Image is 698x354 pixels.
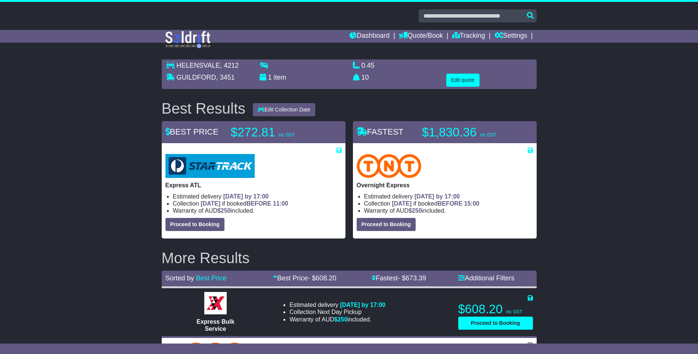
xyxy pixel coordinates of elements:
[362,62,375,69] span: 0.45
[158,100,249,117] div: Best Results
[196,274,227,282] a: Best Price
[177,74,216,81] span: GUILDFORD
[340,302,385,308] span: [DATE] by 17:00
[480,132,496,138] span: inc GST
[173,193,342,200] li: Estimated delivery
[165,182,342,189] p: Express ATL
[364,200,533,207] li: Collection
[246,200,272,207] span: BEFORE
[173,200,342,207] li: Collection
[217,207,231,214] span: $
[308,274,336,282] span: - $
[415,193,460,200] span: [DATE] by 17:00
[364,193,533,200] li: Estimated delivery
[279,132,295,138] span: inc GST
[357,218,416,231] button: Proceed to Booking
[392,200,479,207] span: if booked
[196,318,234,332] span: Express Bulk Service
[338,316,348,323] span: 250
[452,30,485,43] a: Tracking
[458,317,533,330] button: Proceed to Booking
[216,74,235,81] span: , 3451
[223,193,269,200] span: [DATE] by 17:00
[357,127,404,136] span: FASTEST
[399,30,443,43] a: Quote/Book
[274,74,286,81] span: item
[165,127,218,136] span: BEST PRICE
[334,316,348,323] span: $
[165,154,255,178] img: StarTrack: Express ATL
[204,292,227,314] img: Border Express: Express Bulk Service
[364,207,533,214] li: Warranty of AUD included.
[173,207,342,214] li: Warranty of AUD included.
[412,207,422,214] span: 250
[357,182,533,189] p: Overnight Express
[201,200,220,207] span: [DATE]
[392,200,412,207] span: [DATE]
[165,274,194,282] span: Sorted by
[362,74,369,81] span: 10
[357,154,422,178] img: TNT Domestic: Overnight Express
[165,218,224,231] button: Proceed to Booking
[273,274,336,282] a: Best Price- $608.20
[446,74,480,87] button: Edit quote
[458,274,515,282] a: Additional Filters
[273,200,288,207] span: 11:00
[177,62,220,69] span: HELENSVALE
[438,200,463,207] span: BEFORE
[316,274,336,282] span: 608.20
[372,274,426,282] a: Fastest- $673.39
[162,250,537,266] h2: More Results
[398,274,426,282] span: - $
[201,200,288,207] span: if booked
[409,207,422,214] span: $
[289,308,385,315] li: Collection
[506,309,522,314] span: inc GST
[221,207,231,214] span: 250
[231,125,324,140] p: $272.81
[494,30,527,43] a: Settings
[289,316,385,323] li: Warranty of AUD included.
[458,302,533,317] p: $608.20
[317,309,362,315] span: Next Day Pickup
[350,30,390,43] a: Dashboard
[220,62,239,69] span: , 4212
[253,103,315,116] button: Edit Collection Date
[406,274,426,282] span: 673.39
[464,200,480,207] span: 15:00
[289,301,385,308] li: Estimated delivery
[268,74,272,81] span: 1
[422,125,515,140] p: $1,830.36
